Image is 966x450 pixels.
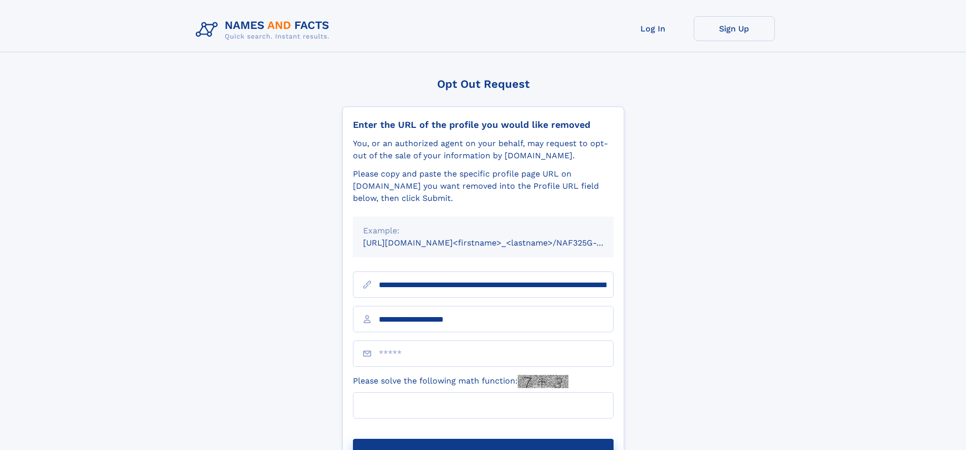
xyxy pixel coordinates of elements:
[363,238,633,248] small: [URL][DOMAIN_NAME]<firstname>_<lastname>/NAF325G-xxxxxxxx
[192,16,338,44] img: Logo Names and Facts
[363,225,603,237] div: Example:
[342,78,624,90] div: Opt Out Request
[353,119,614,130] div: Enter the URL of the profile you would like removed
[694,16,775,41] a: Sign Up
[353,375,568,388] label: Please solve the following math function:
[353,137,614,162] div: You, or an authorized agent on your behalf, may request to opt-out of the sale of your informatio...
[613,16,694,41] a: Log In
[353,168,614,204] div: Please copy and paste the specific profile page URL on [DOMAIN_NAME] you want removed into the Pr...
